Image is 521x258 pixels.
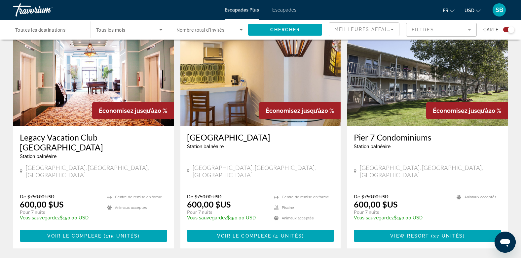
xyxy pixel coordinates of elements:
[429,233,465,239] span: ( )
[187,209,268,215] p: Pour 7 nuits
[176,27,225,33] span: Nombre total d’invités
[465,6,481,15] button: Changer de devise
[20,132,167,152] a: Legacy Vacation Club [GEOGRAPHIC_DATA]
[433,107,488,114] span: Économisez jusqu’à
[187,199,231,209] font: 600,00 $US
[187,144,224,149] span: Station balnéaire
[361,194,389,199] span: $750.00 USD
[20,215,60,220] span: Vous sauvegardez
[354,230,501,242] button: View Resort(37 unités)
[354,144,391,149] span: Station balnéaire
[443,6,455,15] button: Changer la langue
[99,107,154,114] span: Économisez jusqu’à
[282,195,329,199] span: Centre de remise en forme
[27,194,55,199] span: $750.00 USD
[334,25,394,33] mat-select: Trier par
[187,215,227,220] span: Vous sauvegardez
[15,27,65,33] span: Toutes les destinations
[101,233,139,239] span: ( )
[115,206,147,210] span: Animaux acceptés
[496,7,503,13] span: SB
[270,27,300,32] span: Chercher
[20,230,167,242] button: Voir le complexe(115 unités)
[426,102,508,119] div: 20 %
[26,164,167,178] span: [GEOGRAPHIC_DATA], [GEOGRAPHIC_DATA], [GEOGRAPHIC_DATA]
[360,164,501,178] span: [GEOGRAPHIC_DATA], [GEOGRAPHIC_DATA], [GEOGRAPHIC_DATA]
[20,154,56,159] span: Station balnéaire
[334,27,398,32] span: Meilleures affaires
[282,206,294,210] span: Piscine
[47,233,102,239] span: Voir le complexe
[443,8,448,13] span: Fr
[272,7,296,13] a: Escapades
[20,194,26,199] span: De
[465,195,496,199] span: Animaux acceptés
[20,215,89,220] font: $150.00 USD
[13,1,79,18] a: Travorium
[106,233,138,239] span: 115 unités
[354,215,423,220] font: $150.00 USD
[266,107,321,114] span: Économisez jusqu’à
[465,8,474,13] span: USD
[115,195,162,199] span: Centre de remise en forme
[271,233,304,239] span: ( )
[259,102,341,119] div: 20 %
[495,232,516,253] iframe: Bouton de lancement de la fenêtre de messagerie
[193,164,334,178] span: [GEOGRAPHIC_DATA], [GEOGRAPHIC_DATA], [GEOGRAPHIC_DATA]
[354,209,450,215] p: Pour 7 nuits
[217,233,272,239] span: Voir le complexe
[282,216,314,220] span: Animaux acceptés
[187,132,334,142] a: [GEOGRAPHIC_DATA]
[483,25,498,34] span: Carte
[390,233,429,239] span: View Resort
[96,27,126,33] span: Tous les mois
[13,20,174,126] img: 5181O01X.jpg
[187,215,256,220] font: $150.00 USD
[187,230,334,242] button: Voir le complexe(4 unités)
[354,132,501,142] a: Pier 7 Condominiums
[347,20,508,126] img: 3018E01X.jpg
[406,22,477,37] button: Filtre
[180,20,341,126] img: 2286I01X.jpg
[354,215,394,220] span: Vous sauvegardez
[195,194,222,199] span: $750.00 USD
[433,233,463,239] span: 37 unités
[187,194,193,199] span: De
[20,209,100,215] p: Pour 7 nuits
[248,24,322,36] button: Chercher
[225,7,259,13] a: Escapades Plus
[354,199,397,209] font: 600,00 $US
[354,194,360,199] span: De
[20,199,63,209] font: 600,00 $US
[92,102,174,119] div: 20 %
[275,233,302,239] span: 4 unités
[491,3,508,17] button: Menu utilisateur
